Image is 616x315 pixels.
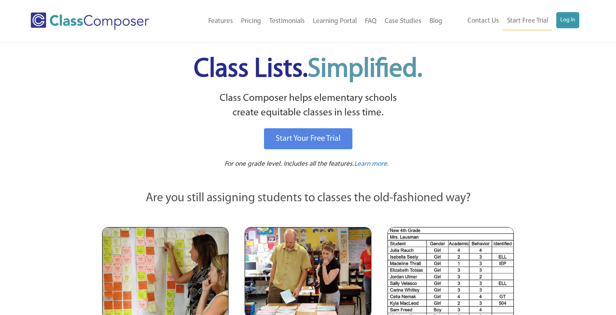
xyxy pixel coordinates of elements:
a: Start Your Free Trial [264,128,352,149]
a: Learning Portal [309,13,361,30]
nav: Header Menu [446,12,579,30]
a: Testimonials [265,13,309,30]
a: Learn more. [354,159,389,169]
span: Class Lists. [194,56,422,83]
a: Pricing [237,13,265,30]
a: Start Free Trial [503,12,552,30]
a: FAQ [361,13,381,30]
a: Log In [556,12,579,28]
span: For one grade level. Includes all the features. [224,161,354,167]
nav: Header Menu [176,13,447,30]
a: Case Studies [381,13,425,30]
span: Learn more. [354,161,389,167]
img: Class Composer [31,13,149,30]
p: Are you still assigning students to classes the old-fashioned way? [102,190,514,207]
span: Simplified. [308,56,422,83]
a: Blog [425,13,446,30]
p: Class Composer helps elementary schools create equitable classes in less time. [101,91,515,121]
a: Features [204,13,237,30]
span: Start Your Free Trial [276,135,341,143]
a: Contact Us [463,12,503,30]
